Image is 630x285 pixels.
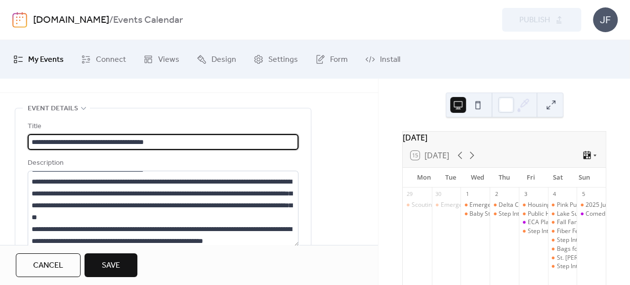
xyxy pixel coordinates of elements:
[461,210,490,218] div: Baby Storytime
[548,218,577,227] div: Fall Family Fun Day!-Toys For Tots Marine Corps Detachment 444
[358,44,408,75] a: Install
[380,52,400,68] span: Install
[435,190,442,198] div: 30
[33,11,109,30] a: [DOMAIN_NAME]
[432,201,461,209] div: Emergency Response to Accidents Involving Livestock Training MSU Extension
[158,52,179,68] span: Views
[308,44,355,75] a: Form
[330,52,348,68] span: Form
[403,132,606,143] div: [DATE]
[28,157,296,169] div: Description
[593,7,618,32] div: JF
[28,121,296,133] div: Title
[461,201,490,209] div: Emergency Response to Accidents Involving Livestock Training MSU Extension
[548,227,577,236] div: Fiber Festival Fashion Show
[580,190,587,198] div: 5
[464,168,491,188] div: Wed
[519,227,548,236] div: Step Into the Woods at NMU!
[96,52,126,68] span: Connect
[189,44,244,75] a: Design
[577,201,606,209] div: 2025 Just Believe Non-Competitive Bike/Walk/Run
[136,44,187,75] a: Views
[28,52,64,68] span: My Events
[490,201,519,209] div: Delta County Republican Meeting
[499,210,605,218] div: Step Into the [PERSON_NAME] at NMU!
[556,245,596,253] div: Bags for Wags
[246,44,305,75] a: Settings
[268,52,298,68] span: Settings
[493,190,500,198] div: 2
[519,218,548,227] div: ECA Plaidurday Celebration featuring The Hackwells
[548,262,577,271] div: Step Into the Woods at NMU!
[522,190,529,198] div: 3
[437,168,464,188] div: Tue
[211,52,236,68] span: Design
[519,210,548,218] div: Public Health Delta & Menominee Counties Flu Clinic
[519,201,548,209] div: Housing Now: Progress Update
[491,168,517,188] div: Thu
[545,168,571,188] div: Sat
[463,190,471,198] div: 1
[102,260,120,272] span: Save
[33,260,63,272] span: Cancel
[406,190,413,198] div: 29
[109,11,113,30] b: /
[412,201,576,209] div: Scouting Open House Night-Cub Scout Pack 3471 Gladstone
[403,201,432,209] div: Scouting Open House Night-Cub Scout Pack 3471 Gladstone
[577,210,606,218] div: Comedian Bill Gorgo at Island Resort and Casino Club 41
[490,210,519,218] div: Step Into the Woods at NMU!
[548,210,577,218] div: Lake Superior Fiber Festival
[499,201,590,209] div: Delta County Republican Meeting
[548,245,577,253] div: Bags for Wags
[411,168,437,188] div: Mon
[548,201,577,209] div: Pink Pumpkin of Delta County 5k
[84,253,137,277] button: Save
[548,236,577,244] div: Step Into the Woods at NMU!
[6,44,71,75] a: My Events
[518,168,545,188] div: Fri
[28,103,78,115] span: Event details
[528,201,614,209] div: Housing Now: Progress Update
[571,168,598,188] div: Sun
[113,11,183,30] b: Events Calendar
[469,210,511,218] div: Baby Storytime
[74,44,133,75] a: Connect
[548,254,577,262] div: St. Joseph-St. Patrick Chili Challenge
[551,190,558,198] div: 4
[12,12,27,28] img: logo
[16,253,81,277] button: Cancel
